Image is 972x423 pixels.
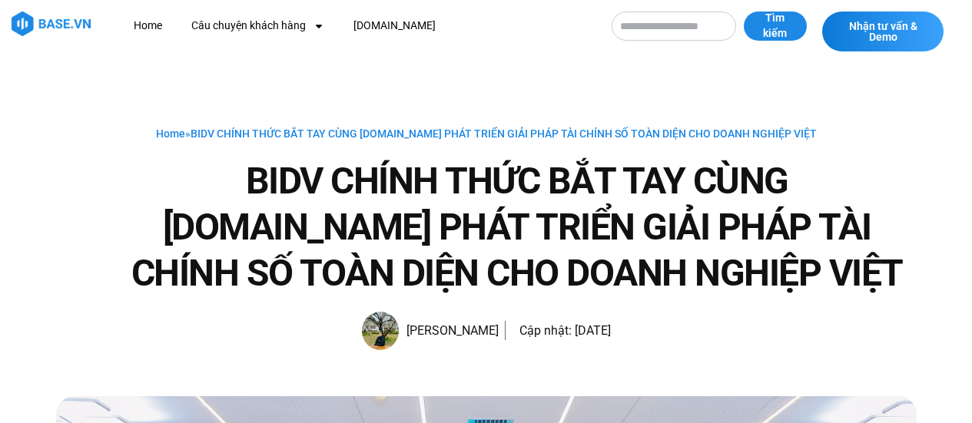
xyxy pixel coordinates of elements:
img: Picture of Đoàn Đức [362,312,399,350]
h1: BIDV CHÍNH THỨC BẮT TAY CÙNG [DOMAIN_NAME] PHÁT TRIỂN GIẢI PHÁP TÀI CHÍNH SỐ TOÀN DIỆN CHO DOANH ... [118,158,917,296]
span: [PERSON_NAME] [399,320,499,342]
span: Nhận tư vấn & Demo [838,21,928,42]
nav: Menu [122,12,597,40]
button: Tìm kiếm [744,12,807,41]
time: [DATE] [575,323,611,338]
a: [DOMAIN_NAME] [342,12,447,40]
span: Cập nhật: [519,323,572,338]
span: BIDV CHÍNH THỨC BẮT TAY CÙNG [DOMAIN_NAME] PHÁT TRIỂN GIẢI PHÁP TÀI CHÍNH SỐ TOÀN DIỆN CHO DOANH ... [191,127,817,140]
span: Tìm kiếm [759,11,791,41]
a: Nhận tư vấn & Demo [822,12,944,51]
a: Home [122,12,174,40]
a: Picture of Đoàn Đức [PERSON_NAME] [362,312,499,350]
a: Câu chuyện khách hàng [180,12,336,40]
a: Home [156,127,185,140]
span: » [156,127,817,140]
